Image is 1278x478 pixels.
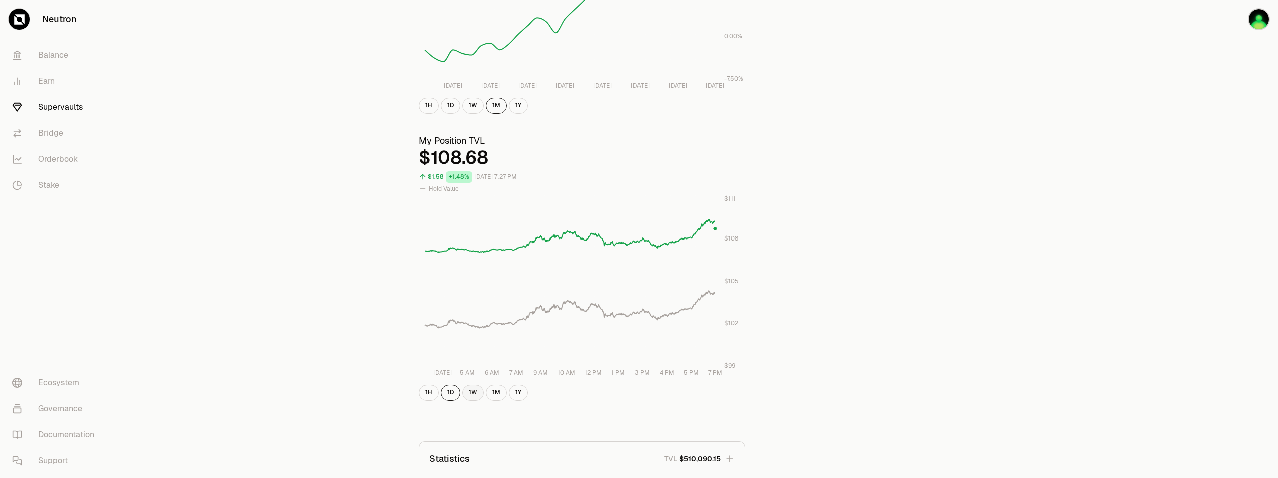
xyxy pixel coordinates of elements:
tspan: 10 AM [558,369,575,377]
span: Hold Value [429,185,459,193]
tspan: $99 [724,362,735,370]
tspan: 12 PM [585,369,602,377]
tspan: [DATE] [444,82,462,90]
button: 1D [441,385,460,401]
a: Bridge [4,120,108,146]
div: $108.68 [419,148,745,168]
p: Statistics [429,452,470,466]
tspan: 0.00% [724,32,742,40]
button: 1W [462,98,484,114]
tspan: 7 AM [509,369,523,377]
img: New_Original [1249,9,1269,29]
tspan: 4 PM [660,369,674,377]
div: +1.48% [446,171,472,183]
a: Documentation [4,422,108,448]
button: 1M [486,385,507,401]
tspan: 5 AM [460,369,475,377]
button: 1M [486,98,507,114]
button: 1D [441,98,460,114]
tspan: 1 PM [611,369,625,377]
tspan: [DATE] [631,82,650,90]
a: Governance [4,396,108,422]
tspan: $102 [724,319,738,327]
a: Orderbook [4,146,108,172]
tspan: 3 PM [635,369,650,377]
a: Earn [4,68,108,94]
a: Supervaults [4,94,108,120]
button: 1H [419,385,439,401]
span: $510,090.15 [679,454,721,464]
a: Support [4,448,108,474]
tspan: 5 PM [684,369,699,377]
tspan: $108 [724,234,738,243]
tspan: 9 AM [533,369,548,377]
tspan: [DATE] [669,82,687,90]
tspan: [DATE] [706,82,724,90]
tspan: 7 PM [708,369,722,377]
tspan: [DATE] [481,82,500,90]
tspan: [DATE] [593,82,612,90]
tspan: 6 AM [485,369,499,377]
div: $1.58 [428,171,444,183]
a: Stake [4,172,108,198]
p: TVL [664,454,677,464]
a: Balance [4,42,108,68]
tspan: [DATE] [556,82,574,90]
tspan: $111 [724,195,736,203]
a: Ecosystem [4,370,108,396]
tspan: [DATE] [518,82,537,90]
tspan: [DATE] [433,369,452,377]
button: StatisticsTVL$510,090.15 [419,442,745,476]
h3: My Position TVL [419,134,745,148]
button: 1Y [509,98,528,114]
button: 1W [462,385,484,401]
tspan: -7.50% [724,75,743,83]
div: [DATE] 7:27 PM [474,171,517,183]
button: 1H [419,98,439,114]
tspan: $105 [724,277,739,285]
button: 1Y [509,385,528,401]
